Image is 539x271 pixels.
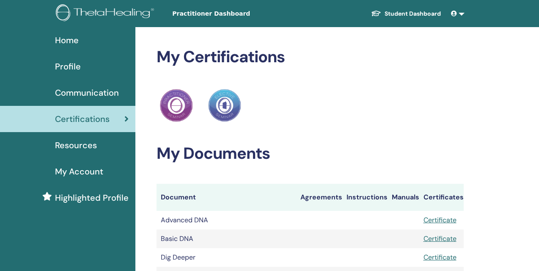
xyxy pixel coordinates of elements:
[55,165,103,178] span: My Account
[55,60,81,73] span: Profile
[423,216,456,224] a: Certificate
[419,184,464,211] th: Certificates
[364,6,448,22] a: Student Dashboard
[342,184,388,211] th: Instructions
[371,10,381,17] img: graduation-cap-white.svg
[55,86,119,99] span: Communication
[423,253,456,262] a: Certificate
[423,234,456,243] a: Certificate
[160,89,193,122] img: Practitioner
[157,184,296,211] th: Document
[388,184,419,211] th: Manuals
[157,230,296,248] td: Basic DNA
[157,47,464,67] h2: My Certifications
[157,211,296,230] td: Advanced DNA
[55,34,79,47] span: Home
[55,191,129,204] span: Highlighted Profile
[157,248,296,267] td: Dig Deeper
[55,139,97,152] span: Resources
[296,184,342,211] th: Agreements
[208,89,241,122] img: Practitioner
[172,9,299,18] span: Practitioner Dashboard
[56,4,157,23] img: logo.png
[157,144,464,163] h2: My Documents
[55,113,110,125] span: Certifications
